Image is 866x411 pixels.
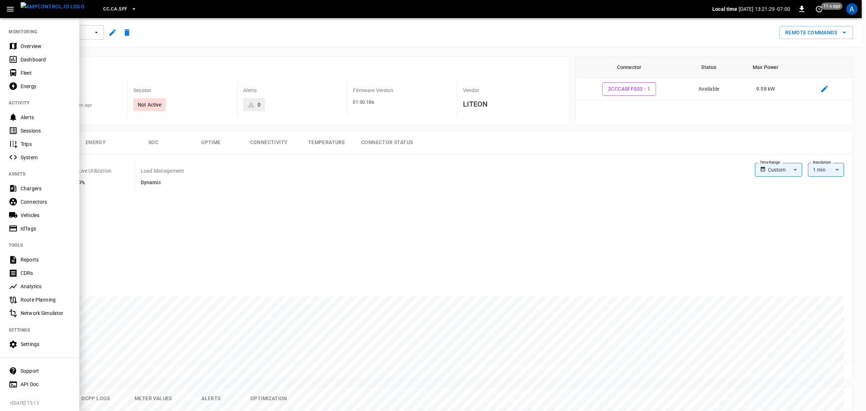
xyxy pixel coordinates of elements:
[21,212,71,219] div: Vehicles
[21,185,71,192] div: Chargers
[21,69,71,77] div: Fleet
[21,43,71,50] div: Overview
[21,341,71,348] div: Settings
[21,56,71,63] div: Dashboard
[21,2,84,11] img: ampcontrol.io logo
[821,3,843,10] span: 11 s ago
[21,269,71,277] div: CDRs
[21,198,71,205] div: Connectors
[21,127,71,134] div: Sessions
[813,3,825,15] button: set refresh interval
[712,5,737,13] p: Local time
[21,114,71,121] div: Alerts
[21,154,71,161] div: System
[21,225,71,232] div: IdTags
[21,296,71,303] div: Route Planning
[21,83,71,90] div: Energy
[103,5,127,13] span: CC.CA.SFF
[21,283,71,290] div: Analytics
[21,310,71,317] div: Network Simulator
[21,256,71,263] div: Reports
[10,400,74,407] span: v [DATE] 15:13
[21,367,71,375] div: Support
[21,140,71,148] div: Trips
[21,381,71,388] div: API Doc
[739,5,790,13] p: [DATE] 13:21:29 -07:00
[846,3,858,15] div: profile-icon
